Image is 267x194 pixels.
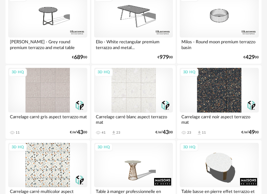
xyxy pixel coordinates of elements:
div: 23 [116,131,120,135]
span: 43 [163,130,169,135]
span: Download icon [197,130,202,135]
div: 11 [16,131,20,135]
span: 689 [74,55,83,60]
a: 3D HQ Carrelage carré gris aspect terrazzo mat 11 €/m²4300 [5,65,90,138]
div: 41 [102,131,106,135]
div: 3D HQ [9,68,27,77]
a: 3D HQ Carrelage carré blanc aspect terrazzo mat 41 Download icon 23 €/m²4300 [91,65,176,138]
div: 3D HQ [180,143,198,152]
div: € 00 [158,55,173,60]
div: Carrelage carré blanc aspect terrazzo mat [94,113,173,126]
div: 23 [187,131,191,135]
span: 979 [160,55,169,60]
div: €/m² 00 [70,130,87,135]
span: 429 [246,55,255,60]
div: 3D HQ [9,143,27,152]
div: € 00 [243,55,259,60]
span: 49 [249,130,255,135]
span: Download icon [111,130,116,135]
div: €/m² 00 [155,130,173,135]
div: 3D HQ [94,143,113,152]
div: 3D HQ [94,68,113,77]
div: Elio - White rectangular premium terrazzo and metal... [94,38,173,51]
span: 43 [77,130,83,135]
div: Carrelage carré gris aspect terrazzo mat [8,113,87,126]
div: €/m² 00 [241,130,259,135]
div: 3D HQ [180,68,198,77]
div: Milos - Round moon premium terrazzo basin [180,38,259,51]
div: [PERSON_NAME] - Grey round premium terrazzo and metal table [8,38,87,51]
div: Carrelage carré noir aspect terrazzo mat [180,113,259,126]
div: € 00 [72,55,87,60]
div: 11 [202,131,206,135]
a: 3D HQ Carrelage carré noir aspect terrazzo mat 23 Download icon 11 €/m²4900 [177,65,262,138]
